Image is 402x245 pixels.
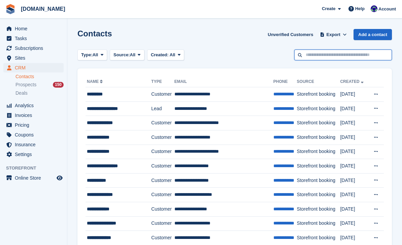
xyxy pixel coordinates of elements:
[340,216,368,231] td: [DATE]
[355,5,365,12] span: Help
[3,173,64,183] a: menu
[3,43,64,53] a: menu
[93,52,98,58] span: All
[265,29,316,40] a: Unverified Customers
[151,173,174,188] td: Customer
[130,52,136,58] span: All
[297,145,340,159] td: Storefront booking
[297,116,340,130] td: Storefront booking
[15,150,55,159] span: Settings
[151,130,174,145] td: Customer
[151,101,174,116] td: Lead
[15,53,55,63] span: Sites
[273,76,297,87] th: Phone
[15,81,64,88] a: Prospects 150
[151,159,174,174] td: Customer
[6,165,67,172] span: Storefront
[87,79,104,84] a: Name
[378,6,396,12] span: Account
[340,202,368,216] td: [DATE]
[3,63,64,72] a: menu
[340,159,368,174] td: [DATE]
[340,145,368,159] td: [DATE]
[297,202,340,216] td: Storefront booking
[297,87,340,102] td: Storefront booking
[3,111,64,120] a: menu
[3,120,64,130] a: menu
[297,216,340,231] td: Storefront booking
[340,116,368,130] td: [DATE]
[15,120,55,130] span: Pricing
[15,111,55,120] span: Invoices
[147,50,184,61] button: Created: All
[151,145,174,159] td: Customer
[340,101,368,116] td: [DATE]
[340,188,368,202] td: [DATE]
[15,24,55,33] span: Home
[18,3,68,14] a: [DOMAIN_NAME]
[15,73,64,80] a: Contacts
[151,87,174,102] td: Customer
[53,82,64,88] div: 150
[3,140,64,149] a: menu
[113,52,130,58] span: Source:
[340,130,368,145] td: [DATE]
[77,50,107,61] button: Type: All
[77,29,112,38] h1: Contacts
[15,130,55,140] span: Coupons
[3,101,64,110] a: menu
[3,34,64,43] a: menu
[56,174,64,182] a: Preview store
[322,5,335,12] span: Create
[151,216,174,231] td: Customer
[340,173,368,188] td: [DATE]
[15,90,64,97] a: Deals
[15,82,36,88] span: Prospects
[3,53,64,63] a: menu
[297,101,340,116] td: Storefront booking
[151,202,174,216] td: Customer
[110,50,144,61] button: Source: All
[297,76,340,87] th: Source
[3,24,64,33] a: menu
[151,188,174,202] td: Customer
[340,79,365,84] a: Created
[297,159,340,174] td: Storefront booking
[15,90,28,96] span: Deals
[15,101,55,110] span: Analytics
[3,150,64,159] a: menu
[170,52,175,57] span: All
[371,5,377,12] img: Mike Gruttadaro
[327,31,340,38] span: Export
[354,29,392,40] a: Add a contact
[297,188,340,202] td: Storefront booking
[15,43,55,53] span: Subscriptions
[297,130,340,145] td: Storefront booking
[3,130,64,140] a: menu
[81,52,93,58] span: Type:
[15,140,55,149] span: Insurance
[15,173,55,183] span: Online Store
[340,87,368,102] td: [DATE]
[151,76,174,87] th: Type
[174,76,273,87] th: Email
[297,173,340,188] td: Storefront booking
[15,63,55,72] span: CRM
[151,116,174,130] td: Customer
[5,4,15,14] img: stora-icon-8386f47178a22dfd0bd8f6a31ec36ba5ce8667c1dd55bd0f319d3a0aa187defe.svg
[15,34,55,43] span: Tasks
[319,29,348,40] button: Export
[151,52,169,57] span: Created:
